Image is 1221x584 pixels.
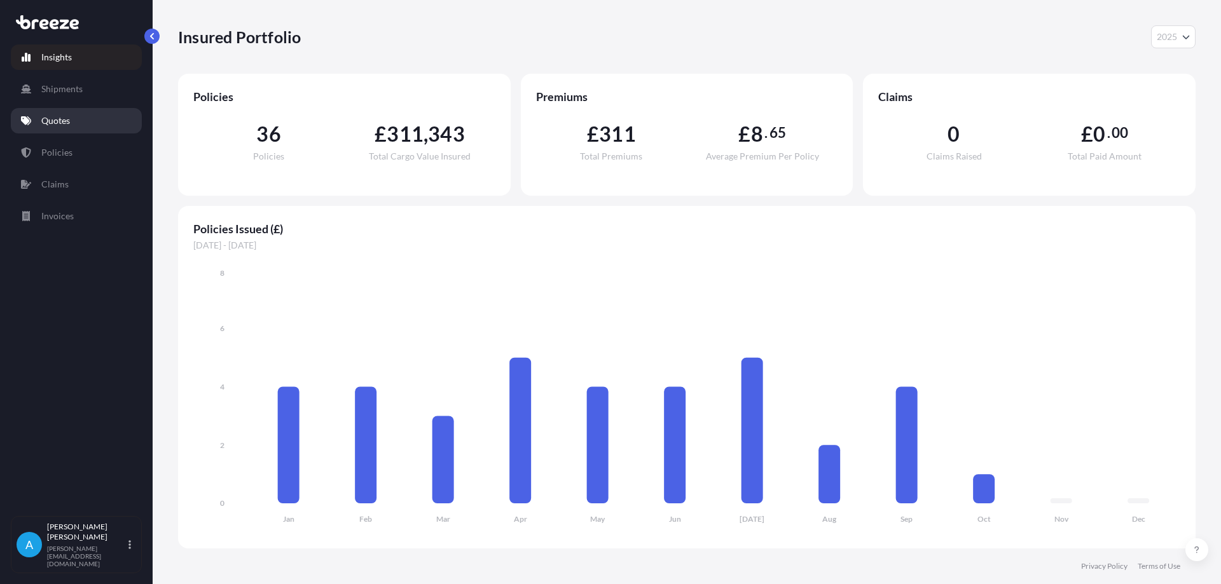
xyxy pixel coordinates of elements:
span: 2025 [1157,31,1177,43]
tspan: 2 [220,440,224,450]
a: Shipments [11,76,142,102]
a: Terms of Use [1138,561,1180,571]
span: 65 [769,128,786,138]
tspan: Jun [669,514,681,524]
span: 36 [256,124,280,144]
span: £ [1081,124,1093,144]
p: [PERSON_NAME] [PERSON_NAME] [47,522,126,542]
p: Quotes [41,114,70,127]
tspan: 0 [220,498,224,508]
span: 343 [428,124,465,144]
span: A [25,538,33,551]
span: [DATE] - [DATE] [193,239,1180,252]
span: Policies [193,89,495,104]
tspan: 4 [220,382,224,391]
tspan: Mar [436,514,450,524]
span: , [424,124,428,144]
p: Claims [41,178,69,191]
span: 8 [751,124,763,144]
tspan: Oct [977,514,991,524]
span: Premiums [536,89,838,104]
a: Insights [11,44,142,70]
span: Total Cargo Value Insured [369,152,471,161]
p: Invoices [41,210,74,222]
tspan: Feb [359,514,372,524]
button: Year Selector [1151,25,1196,48]
p: Shipments [41,83,83,95]
span: . [1107,128,1110,138]
tspan: Jan [283,514,294,524]
tspan: Sep [900,514,913,524]
tspan: May [590,514,605,524]
span: Policies Issued (£) [193,221,1180,236]
span: Total Paid Amount [1068,152,1142,161]
span: £ [375,124,387,144]
a: Privacy Policy [1081,561,1128,571]
p: Policies [41,146,72,159]
span: Total Premiums [580,152,642,161]
span: 311 [387,124,424,144]
a: Policies [11,140,142,165]
span: Policies [253,152,284,161]
span: . [764,128,768,138]
span: 311 [599,124,636,144]
tspan: Aug [822,514,837,524]
span: 0 [1093,124,1105,144]
a: Claims [11,172,142,197]
p: Insured Portfolio [178,27,301,47]
a: Quotes [11,108,142,133]
tspan: Apr [514,514,527,524]
p: [PERSON_NAME][EMAIL_ADDRESS][DOMAIN_NAME] [47,545,126,567]
span: Claims [878,89,1180,104]
tspan: Dec [1132,514,1145,524]
tspan: 8 [220,268,224,278]
tspan: [DATE] [740,514,764,524]
span: £ [587,124,599,144]
tspan: 6 [220,323,224,333]
span: Average Premium Per Policy [706,152,819,161]
tspan: Nov [1054,514,1069,524]
p: Insights [41,51,72,64]
span: £ [738,124,750,144]
span: 00 [1112,128,1128,138]
a: Invoices [11,203,142,229]
span: Claims Raised [927,152,982,161]
span: 0 [948,124,960,144]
